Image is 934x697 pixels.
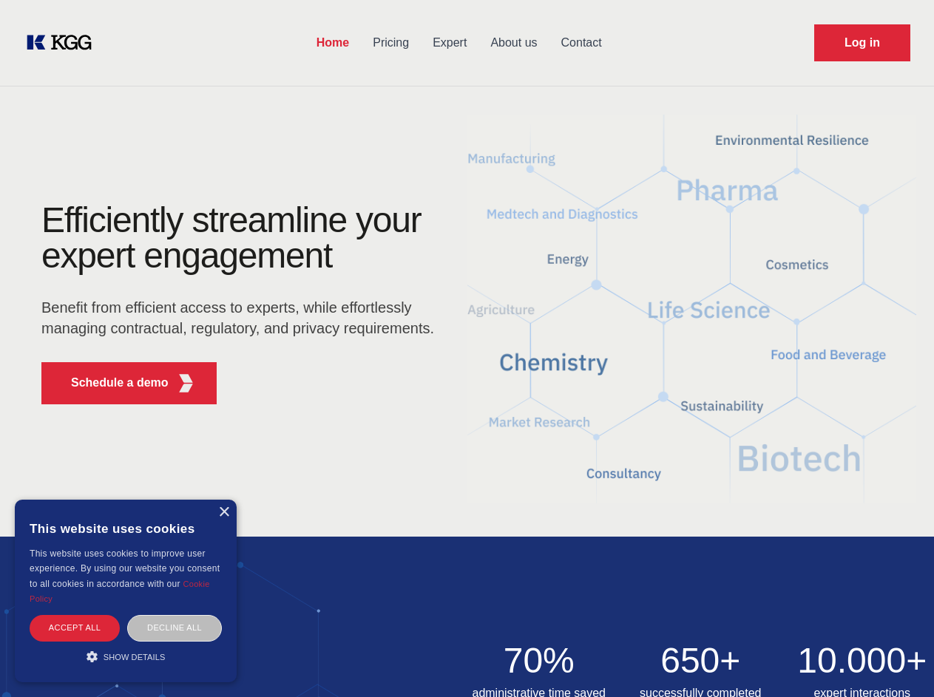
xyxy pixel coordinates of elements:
a: Contact [549,24,614,62]
a: About us [478,24,549,62]
div: Show details [30,649,222,664]
div: Decline all [127,615,222,641]
a: Cookie Policy [30,579,210,603]
h1: Efficiently streamline your expert engagement [41,203,444,273]
p: Benefit from efficient access to experts, while effortlessly managing contractual, regulatory, an... [41,297,444,339]
button: Schedule a demoKGG Fifth Element RED [41,362,217,404]
span: This website uses cookies to improve user experience. By using our website you consent to all coo... [30,548,220,589]
span: Show details [104,653,166,662]
div: This website uses cookies [30,511,222,546]
p: Schedule a demo [71,374,169,392]
img: KGG Fifth Element RED [177,374,195,392]
iframe: Chat Widget [860,626,934,697]
a: Pricing [361,24,421,62]
a: Home [305,24,361,62]
a: Expert [421,24,478,62]
h2: 70% [467,643,612,679]
a: Request Demo [814,24,910,61]
div: Close [218,507,229,518]
div: Accept all [30,615,120,641]
h2: 650+ [629,643,773,679]
a: KOL Knowledge Platform: Talk to Key External Experts (KEE) [24,31,104,55]
img: KGG Fifth Element RED [467,96,917,522]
